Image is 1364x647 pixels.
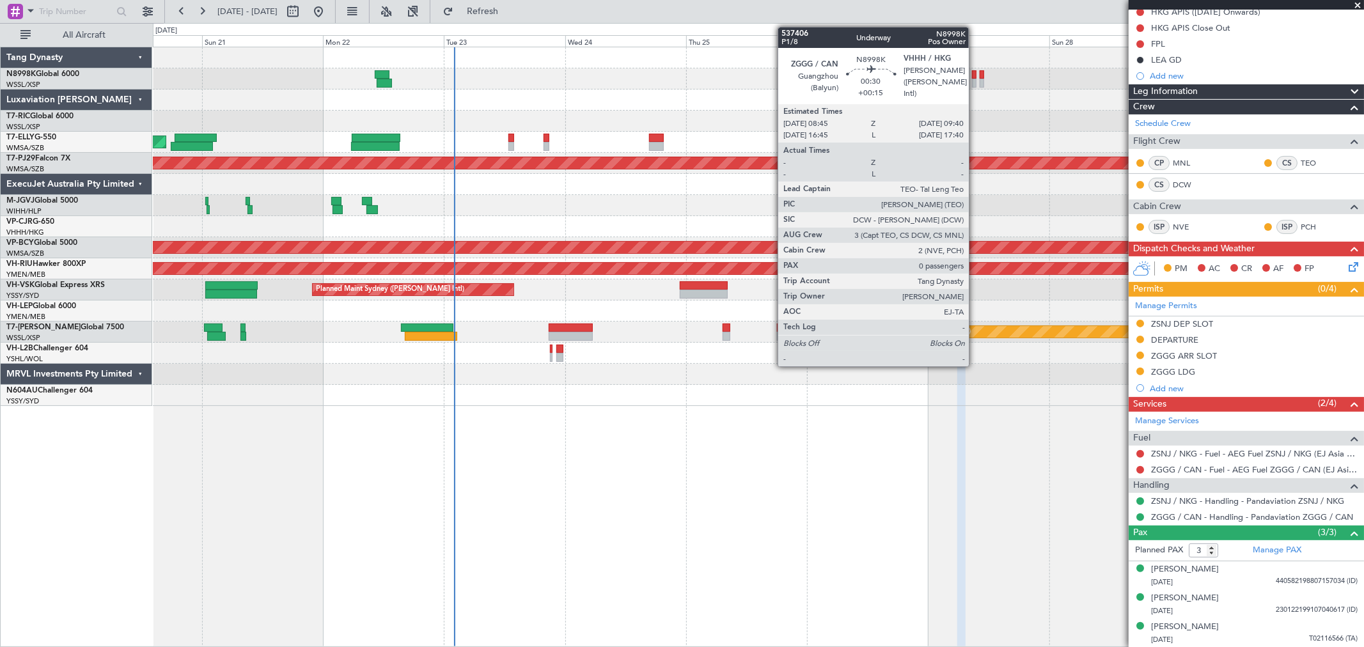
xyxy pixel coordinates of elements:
span: Flight Crew [1133,134,1180,149]
span: T7-PJ29 [6,155,35,162]
span: VH-VSK [6,281,35,289]
span: M-JGVJ [6,197,35,205]
a: WSSL/XSP [6,333,40,343]
a: VP-BCYGlobal 5000 [6,239,77,247]
a: WMSA/SZB [6,249,44,258]
a: YMEN/MEB [6,312,45,322]
span: AF [1273,263,1283,276]
span: (0/4) [1318,282,1337,295]
span: AC [1209,263,1220,276]
div: ZSNJ DEP SLOT [1151,318,1213,329]
span: [DATE] - [DATE] [217,6,278,17]
span: [DATE] [1151,635,1173,644]
div: [PERSON_NAME] [1151,563,1219,576]
button: All Aircraft [14,25,139,45]
span: Pax [1133,526,1147,540]
span: [DATE] [1151,577,1173,587]
div: ZGGG LDG [1151,366,1195,377]
span: T02116566 (TA) [1309,634,1358,644]
a: DCW [1173,179,1202,191]
a: YSSY/SYD [6,396,39,406]
a: Manage Services [1135,415,1199,428]
a: WIHH/HLP [6,207,42,216]
span: Dispatch Checks and Weather [1133,242,1255,256]
div: Thu 25 [686,35,807,47]
div: Tue 23 [444,35,565,47]
button: Refresh [437,1,513,22]
div: Mon 22 [323,35,444,47]
span: Fuel [1133,431,1150,446]
div: [PERSON_NAME] [1151,592,1219,605]
a: MNL [1173,157,1202,169]
div: Wed 24 [565,35,686,47]
div: Add new [1150,383,1358,394]
span: 230122199107040617 (ID) [1276,605,1358,616]
a: NVE [1173,221,1202,233]
a: T7-PJ29Falcon 7X [6,155,70,162]
span: Services [1133,397,1166,412]
span: 440582198807157034 (ID) [1276,576,1358,587]
a: ZGGG / CAN - Handling - Pandaviation ZGGG / CAN [1151,511,1353,522]
a: YSSY/SYD [6,291,39,300]
div: Fri 26 [807,35,928,47]
span: VH-L2B [6,345,33,352]
a: VH-LEPGlobal 6000 [6,302,76,310]
div: Planned Maint [GEOGRAPHIC_DATA] (Seletar) [820,322,971,341]
a: WSSL/XSP [6,122,40,132]
a: Schedule Crew [1135,118,1191,130]
label: Planned PAX [1135,544,1183,557]
a: PCH [1301,221,1329,233]
div: Add new [1150,70,1358,81]
span: (3/3) [1318,526,1337,539]
span: FP [1305,263,1314,276]
div: Sun 28 [1049,35,1170,47]
a: WSSL/XSP [6,80,40,90]
a: VHHH/HKG [6,228,44,237]
div: Sun 21 [202,35,323,47]
a: VH-VSKGlobal Express XRS [6,281,105,289]
a: TEO [1301,157,1329,169]
a: ZSNJ / NKG - Fuel - AEG Fuel ZSNJ / NKG (EJ Asia Only) [1151,448,1358,459]
div: HKG APIS Close Out [1151,22,1230,33]
span: CR [1241,263,1252,276]
a: Manage Permits [1135,300,1197,313]
span: Permits [1133,282,1163,297]
span: [DATE] [1151,606,1173,616]
div: CS [1276,156,1297,170]
span: T7-[PERSON_NAME] [6,323,81,331]
span: N604AU [6,387,38,394]
a: YMEN/MEB [6,270,45,279]
span: T7-ELLY [6,134,35,141]
a: YSHL/WOL [6,354,43,364]
span: Handling [1133,478,1170,493]
span: N8998K [6,70,36,78]
a: T7-ELLYG-550 [6,134,56,141]
span: T7-RIC [6,113,30,120]
a: VP-CJRG-650 [6,218,54,226]
div: FPL [1151,38,1165,49]
span: (2/4) [1318,396,1337,410]
span: VP-CJR [6,218,33,226]
span: Crew [1133,100,1155,114]
a: M-JGVJGlobal 5000 [6,197,78,205]
span: Leg Information [1133,84,1198,99]
div: [PERSON_NAME] [1151,621,1219,634]
a: ZSNJ / NKG - Handling - Pandaviation ZSNJ / NKG [1151,495,1344,506]
div: LEA GD [1151,54,1182,65]
span: PM [1175,263,1188,276]
a: Manage PAX [1253,544,1301,557]
a: T7-[PERSON_NAME]Global 7500 [6,323,124,331]
div: CP [1148,156,1170,170]
div: [DATE] [155,26,177,36]
a: VH-RIUHawker 800XP [6,260,86,268]
span: VP-BCY [6,239,34,247]
a: N8998KGlobal 6000 [6,70,79,78]
input: Trip Number [39,2,113,21]
a: ZGGG / CAN - Fuel - AEG Fuel ZGGG / CAN (EJ Asia Only) [1151,464,1358,475]
div: HKG APIS ([DATE] Onwards) [1151,6,1260,17]
span: VH-RIU [6,260,33,268]
div: Planned Maint Sydney ([PERSON_NAME] Intl) [316,280,464,299]
span: Refresh [456,7,510,16]
div: DEPARTURE [1151,334,1198,345]
span: All Aircraft [33,31,135,40]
